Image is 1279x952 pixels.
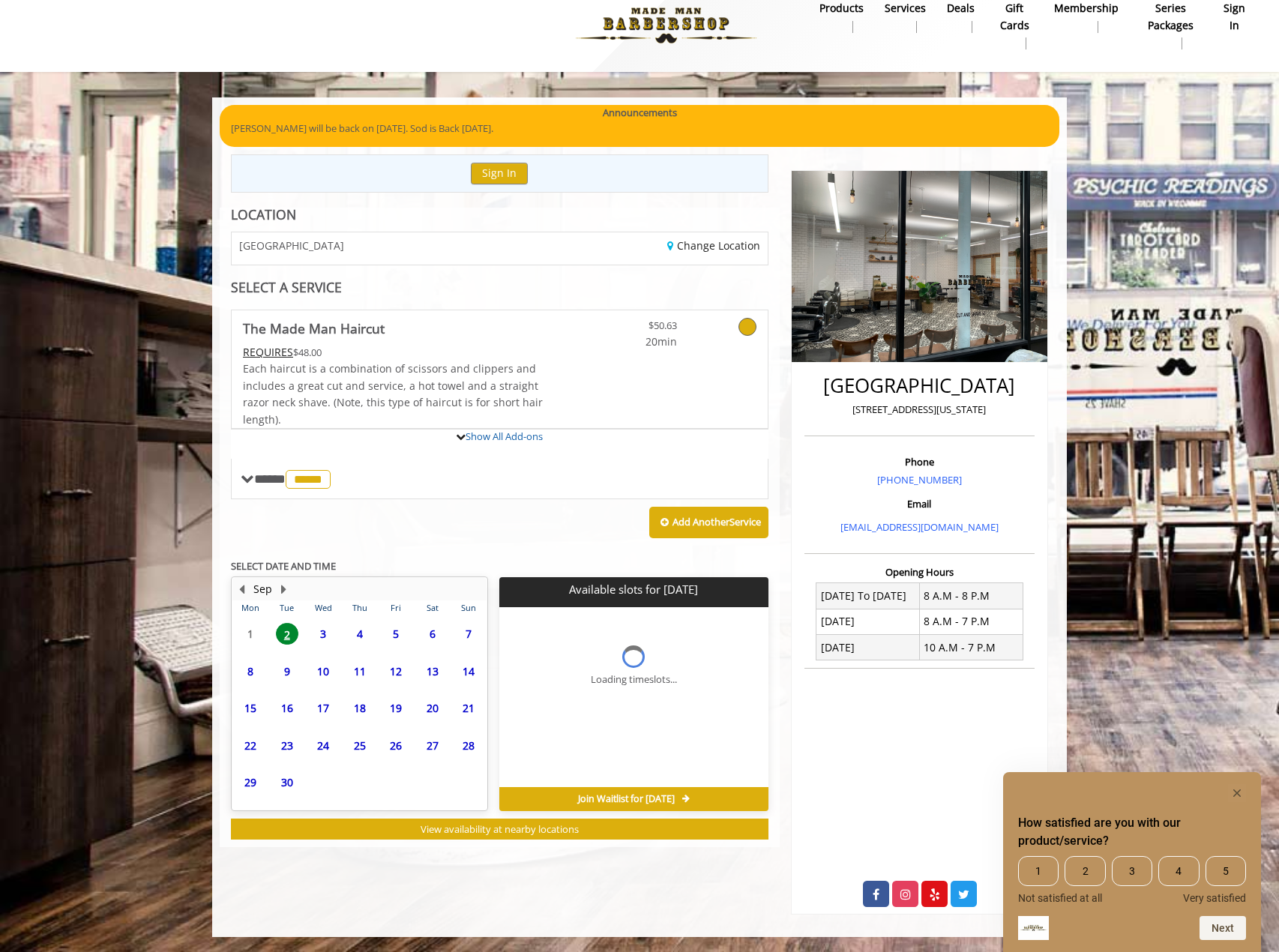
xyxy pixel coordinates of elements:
span: 19 [385,697,407,719]
div: Loading timeslots... [591,672,677,687]
td: [DATE] [816,609,920,634]
button: Next question [1200,916,1246,940]
span: 8 [239,660,262,682]
th: Sun [451,600,487,615]
b: LOCATION [231,205,296,223]
span: 13 [421,660,444,682]
span: Join Waitlist for [DATE] [578,793,675,805]
span: 11 [349,660,371,682]
td: Select day15 [232,690,268,727]
h3: Opening Hours [804,567,1035,577]
span: 15 [239,697,262,719]
span: 9 [276,660,298,682]
span: 22 [239,735,262,756]
h2: [GEOGRAPHIC_DATA] [808,375,1031,397]
span: 20min [589,334,677,350]
td: Select day27 [414,727,450,765]
td: Select day26 [378,727,414,765]
td: [DATE] [816,635,920,660]
span: Not satisfied at all [1018,892,1102,904]
span: 3 [1112,856,1152,886]
span: 5 [1206,856,1246,886]
span: 5 [385,623,407,645]
td: Select day3 [305,615,341,653]
td: 8 A.M - 8 P.M [919,583,1023,609]
button: Sep [253,581,272,597]
span: 1 [1018,856,1059,886]
p: [STREET_ADDRESS][US_STATE] [808,402,1031,418]
p: [PERSON_NAME] will be back on [DATE]. Sod is Back [DATE]. [231,121,1048,136]
td: Select day30 [268,764,304,801]
td: Select day12 [378,652,414,690]
div: How satisfied are you with our product/service? Select an option from 1 to 5, with 1 being Not sa... [1018,784,1246,940]
td: Select day25 [341,727,377,765]
td: Select day2 [268,615,304,653]
th: Thu [341,600,377,615]
span: Each haircut is a combination of scissors and clippers and includes a great cut and service, a ho... [243,361,543,426]
td: Select day24 [305,727,341,765]
span: Very satisfied [1183,892,1246,904]
span: 27 [421,735,444,756]
span: 2 [276,623,298,645]
span: 30 [276,771,298,793]
span: [GEOGRAPHIC_DATA] [239,240,344,251]
span: 2 [1065,856,1105,886]
span: View availability at nearby locations [421,822,579,836]
th: Sat [414,600,450,615]
td: Select day14 [451,652,487,690]
h2: How satisfied are you with our product/service? Select an option from 1 to 5, with 1 being Not sa... [1018,814,1246,850]
td: Select day13 [414,652,450,690]
span: This service needs some Advance to be paid before we block your appointment [243,345,293,359]
span: 3 [312,623,334,645]
td: Select day6 [414,615,450,653]
h3: Email [808,498,1031,509]
b: Announcements [603,105,677,121]
td: Select day8 [232,652,268,690]
a: Change Location [667,238,760,253]
a: Show All Add-ons [466,430,543,443]
span: 20 [421,697,444,719]
a: $50.63 [589,310,677,350]
td: Select day22 [232,727,268,765]
button: Next Month [277,581,289,597]
div: How satisfied are you with our product/service? Select an option from 1 to 5, with 1 being Not sa... [1018,856,1246,904]
a: [PHONE_NUMBER] [877,473,962,486]
a: [EMAIL_ADDRESS][DOMAIN_NAME] [840,520,999,534]
span: 12 [385,660,407,682]
div: $48.00 [243,344,544,361]
span: 28 [457,735,480,756]
th: Wed [305,600,341,615]
button: Previous Month [235,581,247,597]
span: 17 [312,697,334,719]
div: SELECT A SERVICE [231,280,768,295]
b: Add Another Service [672,515,761,528]
td: Select day21 [451,690,487,727]
div: The Made Man Haircut Add-onS [231,428,768,430]
td: Select day16 [268,690,304,727]
td: 10 A.M - 7 P.M [919,635,1023,660]
span: 26 [385,735,407,756]
span: 25 [349,735,371,756]
td: Select day19 [378,690,414,727]
th: Tue [268,600,304,615]
td: Select day20 [414,690,450,727]
td: 8 A.M - 7 P.M [919,609,1023,634]
h3: Phone [808,457,1031,467]
span: 23 [276,735,298,756]
button: Add AnotherService [649,507,768,538]
td: Select day23 [268,727,304,765]
td: Select day28 [451,727,487,765]
td: Select day5 [378,615,414,653]
span: 24 [312,735,334,756]
td: Select day10 [305,652,341,690]
td: Select day29 [232,764,268,801]
td: Select day9 [268,652,304,690]
b: The Made Man Haircut [243,318,385,339]
span: 4 [349,623,371,645]
span: 18 [349,697,371,719]
p: Available slots for [DATE] [505,583,762,596]
b: SELECT DATE AND TIME [231,559,336,573]
td: Select day4 [341,615,377,653]
td: Select day7 [451,615,487,653]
